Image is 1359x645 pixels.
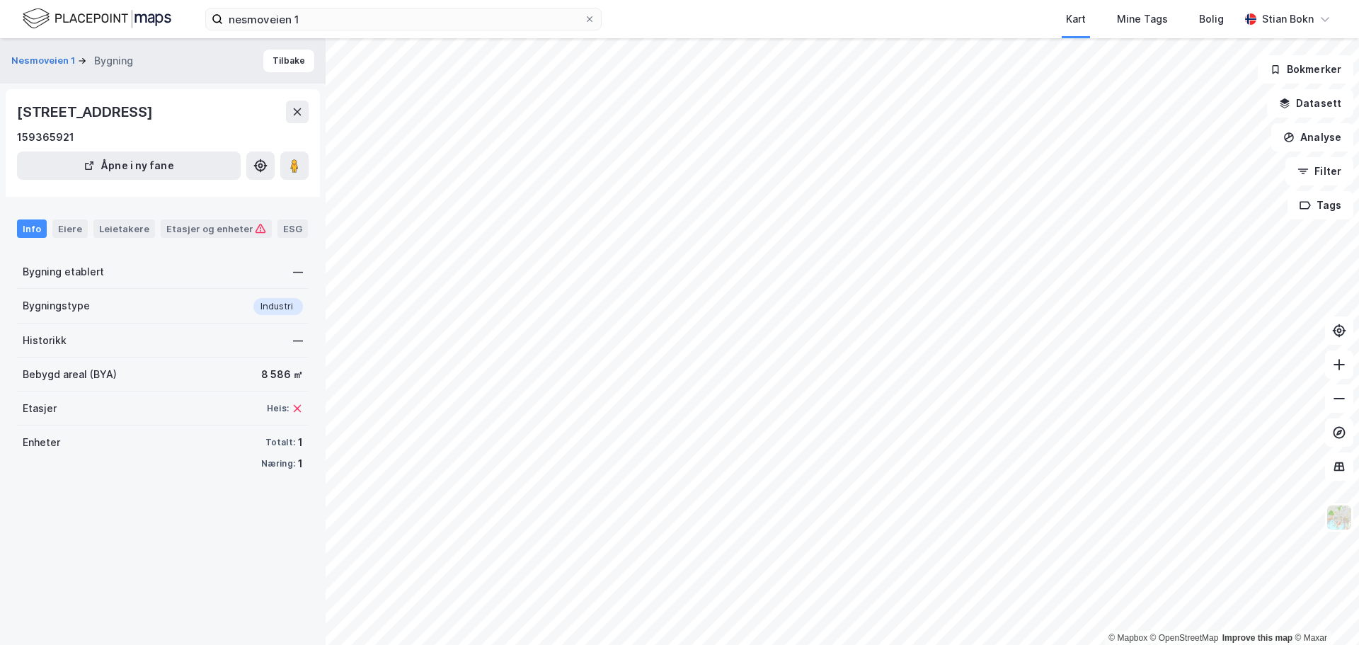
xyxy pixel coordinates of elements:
div: Kart [1066,11,1086,28]
div: Historikk [23,332,67,349]
a: OpenStreetMap [1150,633,1219,643]
button: Analyse [1271,123,1353,152]
button: Åpne i ny fane [17,152,241,180]
div: Stian Bokn [1262,11,1314,28]
img: logo.f888ab2527a4732fd821a326f86c7f29.svg [23,6,171,31]
div: Bygning [94,52,133,69]
div: Bygning etablert [23,263,104,280]
div: [STREET_ADDRESS] [17,101,156,123]
div: Enheter [23,434,60,451]
div: Bebygd areal (BYA) [23,366,117,383]
button: Bokmerker [1258,55,1353,84]
div: Info [17,219,47,238]
div: 8 586 ㎡ [261,366,303,383]
div: Kontrollprogram for chat [1288,577,1359,645]
div: Bygningstype [23,297,90,314]
button: Tilbake [263,50,314,72]
div: — [293,332,303,349]
button: Datasett [1267,89,1353,118]
div: 159365921 [17,129,74,146]
div: Mine Tags [1117,11,1168,28]
div: 1 [298,434,303,451]
div: Leietakere [93,219,155,238]
div: 1 [298,455,303,472]
button: Tags [1288,191,1353,219]
div: Etasjer [23,400,57,417]
button: Filter [1285,157,1353,185]
iframe: Chat Widget [1288,577,1359,645]
a: Improve this map [1222,633,1292,643]
div: Bolig [1199,11,1224,28]
div: Næring: [261,458,295,469]
div: — [293,263,303,280]
a: Mapbox [1108,633,1147,643]
div: Etasjer og enheter [166,222,266,235]
div: Eiere [52,219,88,238]
img: Z [1326,504,1353,531]
button: Nesmoveien 1 [11,54,78,68]
div: Heis: [267,403,289,414]
div: ESG [277,219,308,238]
div: Totalt: [265,437,295,448]
input: Søk på adresse, matrikkel, gårdeiere, leietakere eller personer [223,8,584,30]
